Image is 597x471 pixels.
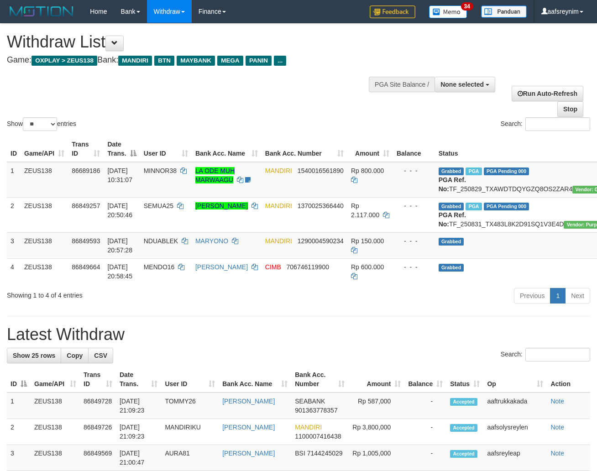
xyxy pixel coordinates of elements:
[348,392,404,419] td: Rp 587,000
[161,445,219,471] td: AURA81
[291,366,348,392] th: Bank Acc. Number: activate to sort column ascending
[7,33,389,51] h1: Withdraw List
[144,167,177,174] span: MINNOR38
[72,167,100,174] span: 86689186
[107,263,132,280] span: [DATE] 20:58:45
[80,445,116,471] td: 86849569
[104,136,140,162] th: Date Trans.: activate to sort column descending
[439,203,464,210] span: Grabbed
[177,56,215,66] span: MAYBANK
[351,237,384,245] span: Rp 150.000
[287,263,329,271] span: Copy 706746119900 to clipboard
[7,56,389,65] h4: Game: Bank:
[118,56,152,66] span: MANDIRI
[483,392,547,419] td: aaftrukkakada
[7,366,31,392] th: ID: activate to sort column descending
[565,288,590,304] a: Next
[144,202,173,209] span: SEMUA25
[7,162,21,198] td: 1
[483,366,547,392] th: Op: activate to sort column ascending
[550,424,564,431] a: Note
[21,258,68,284] td: ZEUS138
[161,392,219,419] td: TOMMY26
[192,136,262,162] th: Bank Acc. Name: activate to sort column ascending
[217,56,243,66] span: MEGA
[525,348,590,361] input: Search:
[550,288,566,304] a: 1
[450,398,477,406] span: Accepted
[481,5,527,18] img: panduan.png
[295,433,341,440] span: Copy 1100007416438 to clipboard
[144,263,175,271] span: MENDO16
[107,202,132,219] span: [DATE] 20:50:46
[7,136,21,162] th: ID
[525,117,590,131] input: Search:
[397,201,431,210] div: - - -
[21,136,68,162] th: Game/API: activate to sort column ascending
[466,203,482,210] span: Marked by aafsreyleap
[348,419,404,445] td: Rp 3,800,000
[195,237,228,245] a: MARYONO
[21,232,68,258] td: ZEUS138
[161,366,219,392] th: User ID: activate to sort column ascending
[219,366,291,392] th: Bank Acc. Name: activate to sort column ascending
[7,445,31,471] td: 3
[450,424,477,432] span: Accepted
[439,264,464,272] span: Grabbed
[31,392,80,419] td: ZEUS138
[195,167,235,183] a: LA ODE MUH MARWAAGU
[31,419,80,445] td: ZEUS138
[72,202,100,209] span: 86849257
[347,136,393,162] th: Amount: activate to sort column ascending
[265,167,292,174] span: MANDIRI
[7,287,242,300] div: Showing 1 to 4 of 4 entries
[265,263,281,271] span: CIMB
[512,86,583,101] a: Run Auto-Refresh
[295,407,337,414] span: Copy 901363778357 to clipboard
[295,424,322,431] span: MANDIRI
[80,366,116,392] th: Trans ID: activate to sort column ascending
[397,262,431,272] div: - - -
[351,202,379,219] span: Rp 2.117.000
[298,167,344,174] span: Copy 1540016561890 to clipboard
[351,167,384,174] span: Rp 800.000
[484,167,529,175] span: PGA Pending
[397,236,431,246] div: - - -
[435,77,495,92] button: None selected
[265,202,292,209] span: MANDIRI
[21,197,68,232] td: ZEUS138
[7,5,76,18] img: MOTION_logo.png
[461,2,473,10] span: 34
[7,197,21,232] td: 2
[116,392,162,419] td: [DATE] 21:09:23
[31,366,80,392] th: Game/API: activate to sort column ascending
[484,203,529,210] span: PGA Pending
[439,167,464,175] span: Grabbed
[31,56,97,66] span: OXPLAY > ZEUS138
[7,117,76,131] label: Show entries
[80,419,116,445] td: 86849726
[393,136,435,162] th: Balance
[369,77,435,92] div: PGA Site Balance /
[107,237,132,254] span: [DATE] 20:57:28
[23,117,57,131] select: Showentries
[246,56,272,66] span: PANIN
[307,450,343,457] span: Copy 7144245029 to clipboard
[404,445,446,471] td: -
[161,419,219,445] td: MANDIRIKU
[295,398,325,405] span: SEABANK
[7,325,590,344] h1: Latest Withdraw
[514,288,550,304] a: Previous
[154,56,174,66] span: BTN
[298,237,344,245] span: Copy 1290004590234 to clipboard
[7,392,31,419] td: 1
[116,419,162,445] td: [DATE] 21:09:23
[439,238,464,246] span: Grabbed
[466,167,482,175] span: Marked by aafkaynarin
[107,167,132,183] span: [DATE] 10:31:07
[295,450,305,457] span: BSI
[351,263,384,271] span: Rp 600.000
[404,419,446,445] td: -
[195,263,248,271] a: [PERSON_NAME]
[557,101,583,117] a: Stop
